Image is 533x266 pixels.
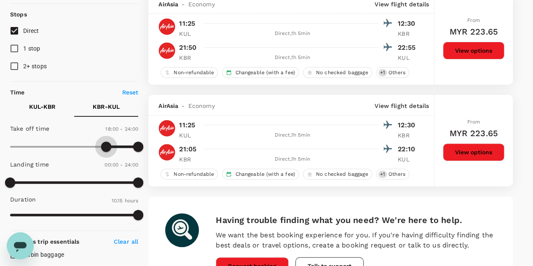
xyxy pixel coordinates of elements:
[378,171,387,178] span: + 1
[378,69,387,76] span: + 1
[122,88,139,97] p: Reset
[467,17,480,23] span: From
[398,155,419,164] p: KUL
[23,27,39,34] span: Direct
[105,126,138,132] span: 18:00 - 24:00
[222,169,298,180] div: Changeable (with a fee)
[10,11,27,18] strong: Stops
[398,43,419,53] p: 22:55
[232,69,298,76] span: Changeable (with a fee)
[216,213,496,227] h6: Having trouble finding what you need? We're here to help.
[398,131,419,140] p: KBR
[10,124,49,133] p: Take off time
[467,119,480,125] span: From
[23,251,64,258] span: Cabin baggage
[161,67,218,78] div: Non-refundable
[112,198,139,204] span: 10.15 hours
[376,169,409,180] div: +1Others
[385,171,409,178] span: Others
[398,54,419,62] p: KUL
[104,162,138,168] span: 00:00 - 24:00
[179,131,200,140] p: KUL
[179,30,200,38] p: KUL
[398,120,419,130] p: 12:30
[216,230,496,250] p: We want the best booking experience for you. If you're having difficulty finding the best deals o...
[232,171,298,178] span: Changeable (with a fee)
[313,69,372,76] span: No checked baggage
[170,171,217,178] span: Non-refundable
[205,54,379,62] div: Direct , 1h 5min
[10,238,80,245] strong: Business trip essentials
[170,69,217,76] span: Non-refundable
[398,30,419,38] p: KBR
[303,169,372,180] div: No checked baggage
[178,102,188,110] span: -
[179,43,196,53] p: 21:50
[205,131,379,140] div: Direct , 1h 5min
[443,42,504,59] button: View options
[7,232,34,259] iframe: Button to launch messaging window
[93,102,120,111] p: KBR - KUL
[375,102,429,110] p: View flight details
[449,25,498,38] h6: MYR 223.65
[23,45,40,52] span: 1 stop
[313,171,372,178] span: No checked baggage
[205,30,379,38] div: Direct , 1h 5min
[161,169,218,180] div: Non-refundable
[29,102,56,111] p: KUL - KBR
[443,143,504,161] button: View options
[188,102,214,110] span: Economy
[10,195,36,204] p: Duration
[158,120,175,137] img: AK
[179,54,200,62] p: KBR
[205,155,379,164] div: Direct , 1h 5min
[158,102,178,110] span: AirAsia
[398,19,419,29] p: 12:30
[179,155,200,164] p: KBR
[10,88,25,97] p: Time
[158,144,175,161] img: AK
[376,67,409,78] div: +1Others
[10,160,49,169] p: Landing time
[179,120,195,130] p: 11:25
[449,126,498,140] h6: MYR 223.65
[385,69,409,76] span: Others
[158,42,175,59] img: AK
[158,18,175,35] img: AK
[114,237,138,246] p: Clear all
[222,67,298,78] div: Changeable (with a fee)
[23,63,47,70] span: 2+ stops
[303,67,372,78] div: No checked baggage
[179,19,195,29] p: 11:25
[179,144,196,154] p: 21:05
[398,144,419,154] p: 22:10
